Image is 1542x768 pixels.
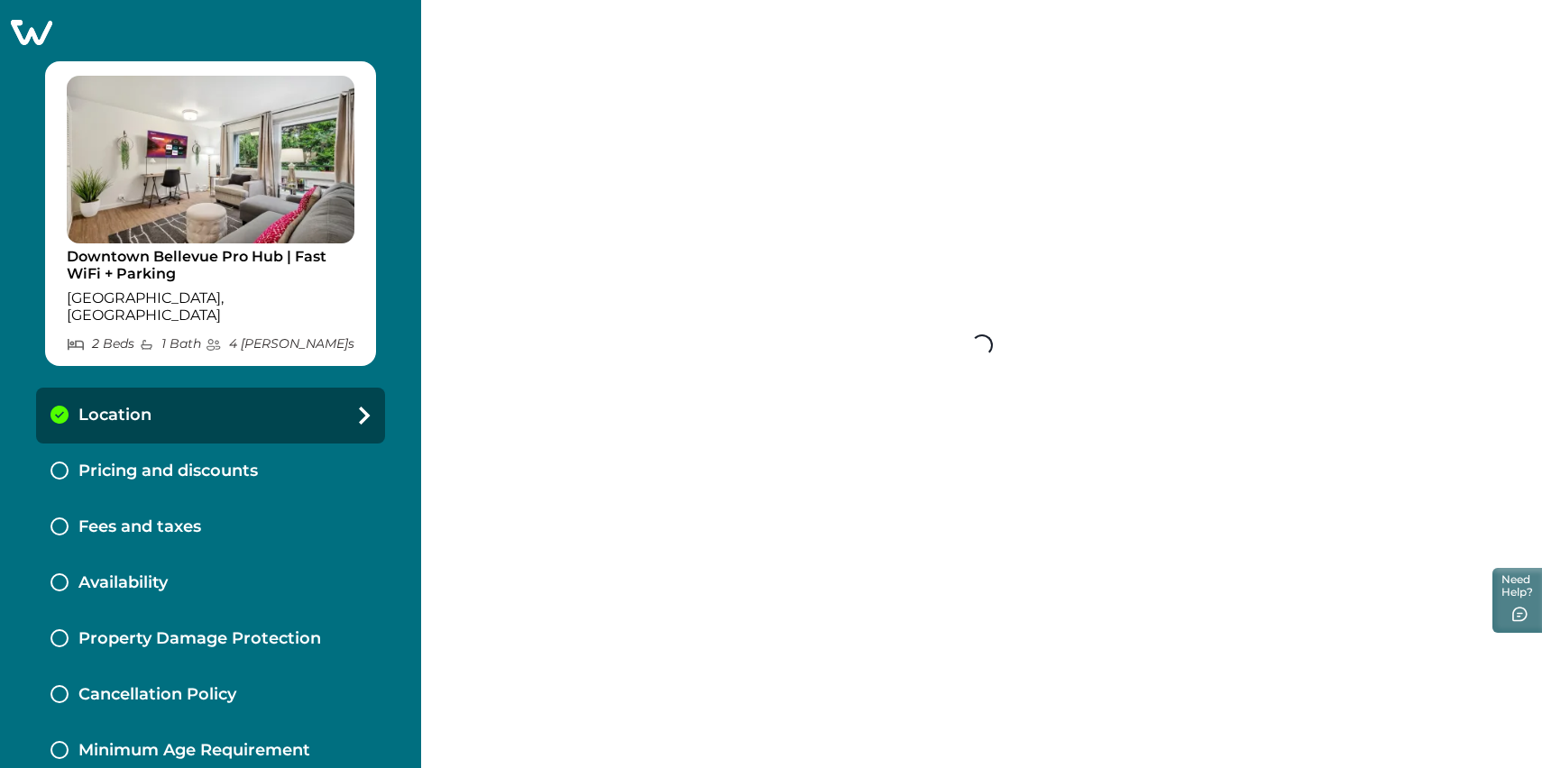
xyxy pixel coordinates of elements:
[206,336,354,352] p: 4 [PERSON_NAME] s
[78,741,310,761] p: Minimum Age Requirement
[78,517,201,537] p: Fees and taxes
[78,685,236,705] p: Cancellation Policy
[78,462,258,481] p: Pricing and discounts
[67,289,354,325] p: [GEOGRAPHIC_DATA], [GEOGRAPHIC_DATA]
[67,248,354,283] p: Downtown Bellevue Pro Hub | Fast WiFi + Parking
[67,76,354,243] img: propertyImage_Downtown Bellevue Pro Hub | Fast WiFi + Parking
[78,406,151,425] p: Location
[78,573,168,593] p: Availability
[78,629,321,649] p: Property Damage Protection
[67,336,134,352] p: 2 Bed s
[139,336,201,352] p: 1 Bath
